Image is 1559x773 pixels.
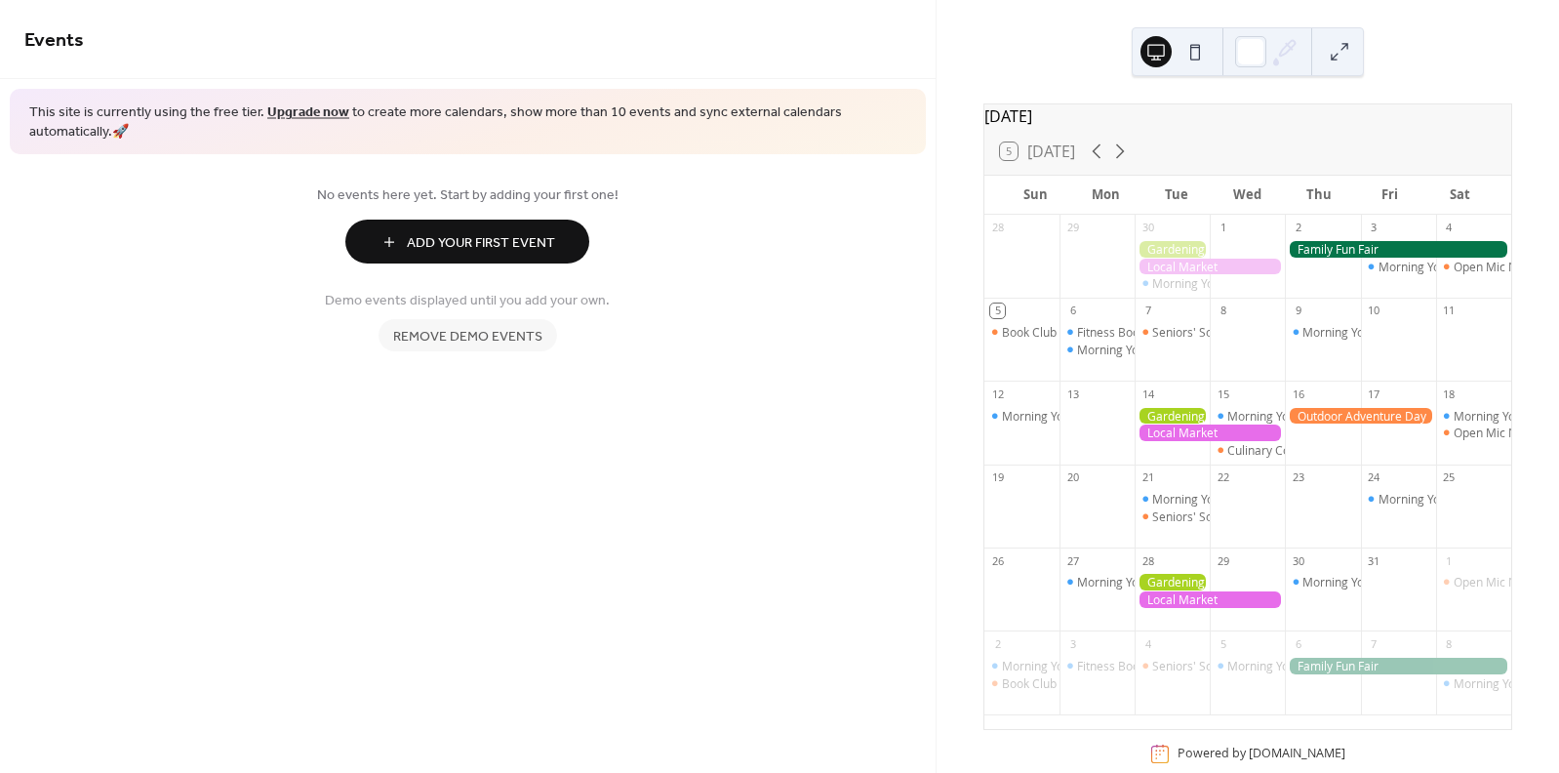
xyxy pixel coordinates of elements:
div: Morning Yoga Bliss [1077,574,1180,590]
div: Powered by [1178,746,1345,762]
div: Fitness Bootcamp [1077,324,1174,341]
div: 15 [1216,386,1230,401]
div: Gardening Workshop [1135,408,1210,425]
div: Family Fun Fair [1285,658,1510,674]
div: Fri [1354,176,1425,215]
div: Morning Yoga Bliss [1227,408,1331,425]
div: Thu [1283,176,1354,215]
div: 28 [990,221,1005,235]
div: Culinary Cooking Class [1210,442,1285,459]
div: 26 [990,553,1005,568]
div: Morning Yoga Bliss [1285,574,1360,590]
div: 1 [1442,553,1457,568]
div: Morning Yoga Bliss [984,408,1059,425]
span: Events [24,21,84,60]
div: 4 [1140,636,1155,651]
div: Open Mic Night [1436,574,1511,590]
div: 17 [1367,386,1381,401]
div: 22 [1216,470,1230,485]
div: Morning Yoga Bliss [1227,658,1331,674]
div: 1 [1216,221,1230,235]
div: 8 [1216,304,1230,318]
div: Book Club Gathering [1002,324,1114,341]
div: Morning Yoga Bliss [1361,491,1436,508]
span: Remove demo events [393,327,542,347]
div: Seniors' Social Tea [1152,658,1254,674]
a: [DOMAIN_NAME] [1249,746,1345,762]
div: 19 [990,470,1005,485]
div: Seniors' Social Tea [1135,324,1210,341]
button: Remove demo events [379,319,557,351]
div: Gardening Workshop [1135,574,1210,590]
div: 2 [1291,221,1305,235]
div: 2 [990,636,1005,651]
div: Fitness Bootcamp [1059,658,1135,674]
div: 16 [1291,386,1305,401]
div: 10 [1367,304,1381,318]
div: Morning Yoga Bliss [1436,675,1511,692]
div: 4 [1442,221,1457,235]
div: Gardening Workshop [1135,241,1210,258]
span: No events here yet. Start by adding your first one! [24,185,911,206]
div: Morning Yoga Bliss [1302,574,1406,590]
div: Open Mic Night [1454,259,1538,275]
div: 14 [1140,386,1155,401]
div: Morning Yoga Bliss [1135,275,1210,292]
div: 13 [1065,386,1080,401]
div: [DATE] [984,104,1511,128]
div: 29 [1065,221,1080,235]
div: Open Mic Night [1454,574,1538,590]
div: Seniors' Social Tea [1152,509,1254,525]
div: Tue [1141,176,1213,215]
div: Morning Yoga Bliss [1454,675,1557,692]
div: Morning Yoga Bliss [1302,324,1406,341]
div: 12 [990,386,1005,401]
div: 9 [1291,304,1305,318]
div: Morning Yoga Bliss [1152,275,1256,292]
div: Morning Yoga Bliss [1077,342,1180,358]
div: 23 [1291,470,1305,485]
div: 6 [1065,304,1080,318]
div: 8 [1442,636,1457,651]
div: Morning Yoga Bliss [1002,408,1105,425]
div: 30 [1140,221,1155,235]
div: Morning Yoga Bliss [1454,408,1557,425]
span: This site is currently using the free tier. to create more calendars, show more than 10 events an... [29,103,906,142]
div: Family Fun Fair [1285,241,1510,258]
div: 30 [1291,553,1305,568]
div: Open Mic Night [1436,259,1511,275]
div: 11 [1442,304,1457,318]
span: Demo events displayed until you add your own. [325,291,610,311]
div: Morning Yoga Bliss [1285,324,1360,341]
div: Morning Yoga Bliss [1059,342,1135,358]
div: Morning Yoga Bliss [1379,259,1482,275]
div: 31 [1367,553,1381,568]
div: Mon [1070,176,1141,215]
div: 6 [1291,636,1305,651]
div: Open Mic Night [1436,425,1511,441]
div: Sun [1000,176,1071,215]
div: 7 [1367,636,1381,651]
div: Wed [1213,176,1284,215]
div: 27 [1065,553,1080,568]
div: Fitness Bootcamp [1077,658,1174,674]
div: Seniors' Social Tea [1135,658,1210,674]
div: Open Mic Night [1454,425,1538,441]
div: 7 [1140,304,1155,318]
button: Add Your First Event [345,220,589,264]
div: 5 [1216,636,1230,651]
div: 29 [1216,553,1230,568]
div: Morning Yoga Bliss [1210,408,1285,425]
span: Add Your First Event [407,233,555,254]
div: Morning Yoga Bliss [1135,491,1210,508]
div: Sat [1424,176,1496,215]
div: Local Market [1135,425,1285,441]
div: Book Club Gathering [1002,675,1114,692]
a: Upgrade now [267,100,349,126]
div: Morning Yoga Bliss [1002,658,1105,674]
div: 5 [990,304,1005,318]
div: Local Market [1135,259,1285,275]
div: Morning Yoga Bliss [1436,408,1511,425]
div: 25 [1442,470,1457,485]
div: Morning Yoga Bliss [1361,259,1436,275]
